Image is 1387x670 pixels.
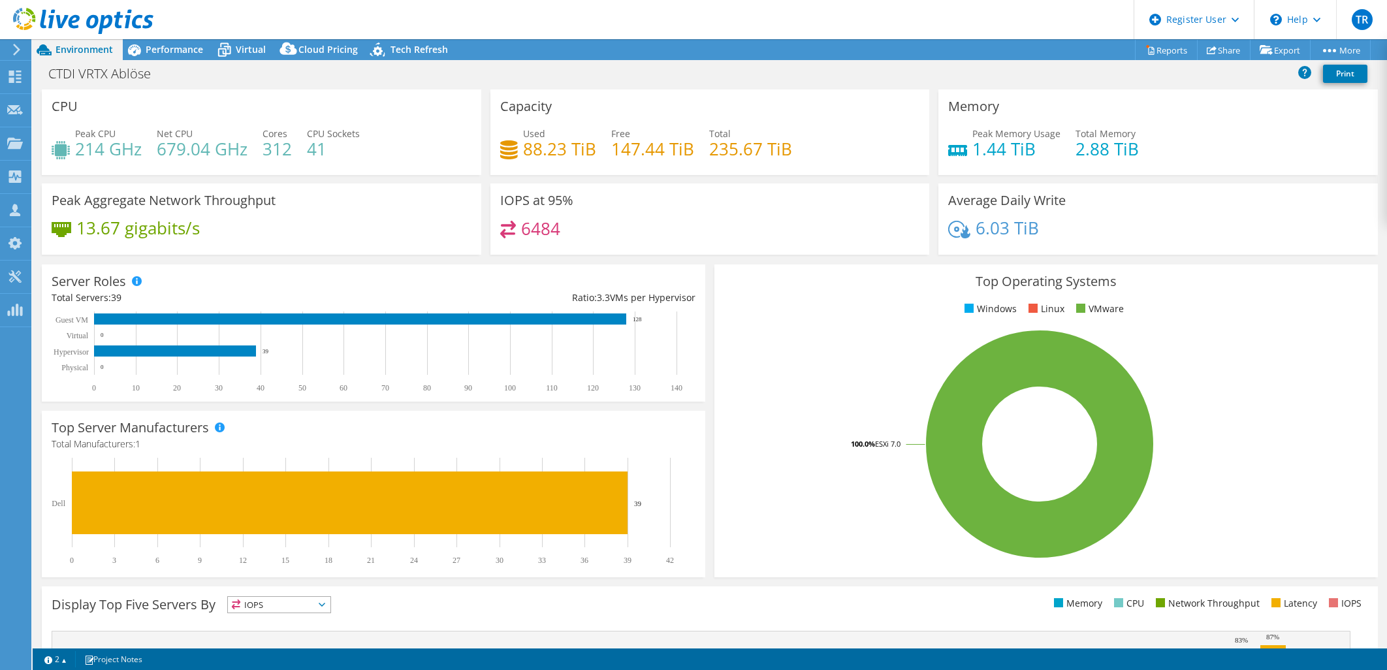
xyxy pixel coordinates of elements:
[92,383,96,392] text: 0
[157,127,193,140] span: Net CPU
[423,383,431,392] text: 80
[523,127,545,140] span: Used
[35,651,76,667] a: 2
[453,556,460,565] text: 27
[521,221,560,236] h4: 6484
[215,383,223,392] text: 30
[546,383,558,392] text: 110
[298,383,306,392] text: 50
[1197,40,1251,60] a: Share
[671,383,682,392] text: 140
[504,383,516,392] text: 100
[307,127,360,140] span: CPU Sockets
[70,556,74,565] text: 0
[1352,9,1373,30] span: TR
[1270,14,1282,25] svg: \n
[1051,596,1102,611] li: Memory
[281,556,289,565] text: 15
[709,127,731,140] span: Total
[56,315,88,325] text: Guest VM
[75,651,151,667] a: Project Notes
[1025,302,1064,316] li: Linux
[101,364,104,370] text: 0
[75,142,142,156] h4: 214 GHz
[155,556,159,565] text: 6
[709,142,792,156] h4: 235.67 TiB
[1111,596,1144,611] li: CPU
[54,347,89,357] text: Hypervisor
[61,363,88,372] text: Physical
[52,291,374,305] div: Total Servers:
[263,127,287,140] span: Cores
[948,99,999,114] h3: Memory
[52,499,65,508] text: Dell
[367,556,375,565] text: 21
[236,43,266,56] span: Virtual
[666,556,674,565] text: 42
[52,437,695,451] h4: Total Manufacturers:
[325,556,332,565] text: 18
[1326,596,1362,611] li: IOPS
[624,556,631,565] text: 39
[1076,127,1136,140] span: Total Memory
[464,383,472,392] text: 90
[1323,65,1367,83] a: Print
[146,43,203,56] span: Performance
[112,556,116,565] text: 3
[173,383,181,392] text: 20
[611,127,630,140] span: Free
[307,142,360,156] h4: 41
[1135,40,1198,60] a: Reports
[76,221,200,235] h4: 13.67 gigabits/s
[972,142,1060,156] h4: 1.44 TiB
[198,556,202,565] text: 9
[239,556,247,565] text: 12
[135,438,140,450] span: 1
[1153,596,1260,611] li: Network Throughput
[611,142,694,156] h4: 147.44 TiB
[1310,40,1371,60] a: More
[228,597,330,613] span: IOPS
[1250,40,1311,60] a: Export
[263,142,292,156] h4: 312
[157,142,247,156] h4: 679.04 GHz
[52,421,209,435] h3: Top Server Manufacturers
[75,127,116,140] span: Peak CPU
[538,556,546,565] text: 33
[496,556,503,565] text: 30
[298,43,358,56] span: Cloud Pricing
[724,274,1368,289] h3: Top Operating Systems
[1076,142,1139,156] h4: 2.88 TiB
[67,331,89,340] text: Virtual
[132,383,140,392] text: 10
[42,67,171,81] h1: CTDI VRTX Ablöse
[587,383,599,392] text: 120
[976,221,1039,235] h4: 6.03 TiB
[500,193,573,208] h3: IOPS at 95%
[634,500,642,507] text: 39
[875,439,901,449] tspan: ESXi 7.0
[972,127,1060,140] span: Peak Memory Usage
[633,316,642,323] text: 128
[263,348,269,355] text: 39
[1073,302,1124,316] li: VMware
[961,302,1017,316] li: Windows
[1235,636,1248,644] text: 83%
[500,99,552,114] h3: Capacity
[581,556,588,565] text: 36
[340,383,347,392] text: 60
[101,332,104,338] text: 0
[374,291,695,305] div: Ratio: VMs per Hypervisor
[56,43,113,56] span: Environment
[52,193,276,208] h3: Peak Aggregate Network Throughput
[381,383,389,392] text: 70
[391,43,448,56] span: Tech Refresh
[52,274,126,289] h3: Server Roles
[257,383,264,392] text: 40
[948,193,1066,208] h3: Average Daily Write
[523,142,596,156] h4: 88.23 TiB
[629,383,641,392] text: 130
[1266,633,1279,641] text: 87%
[52,99,78,114] h3: CPU
[410,556,418,565] text: 24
